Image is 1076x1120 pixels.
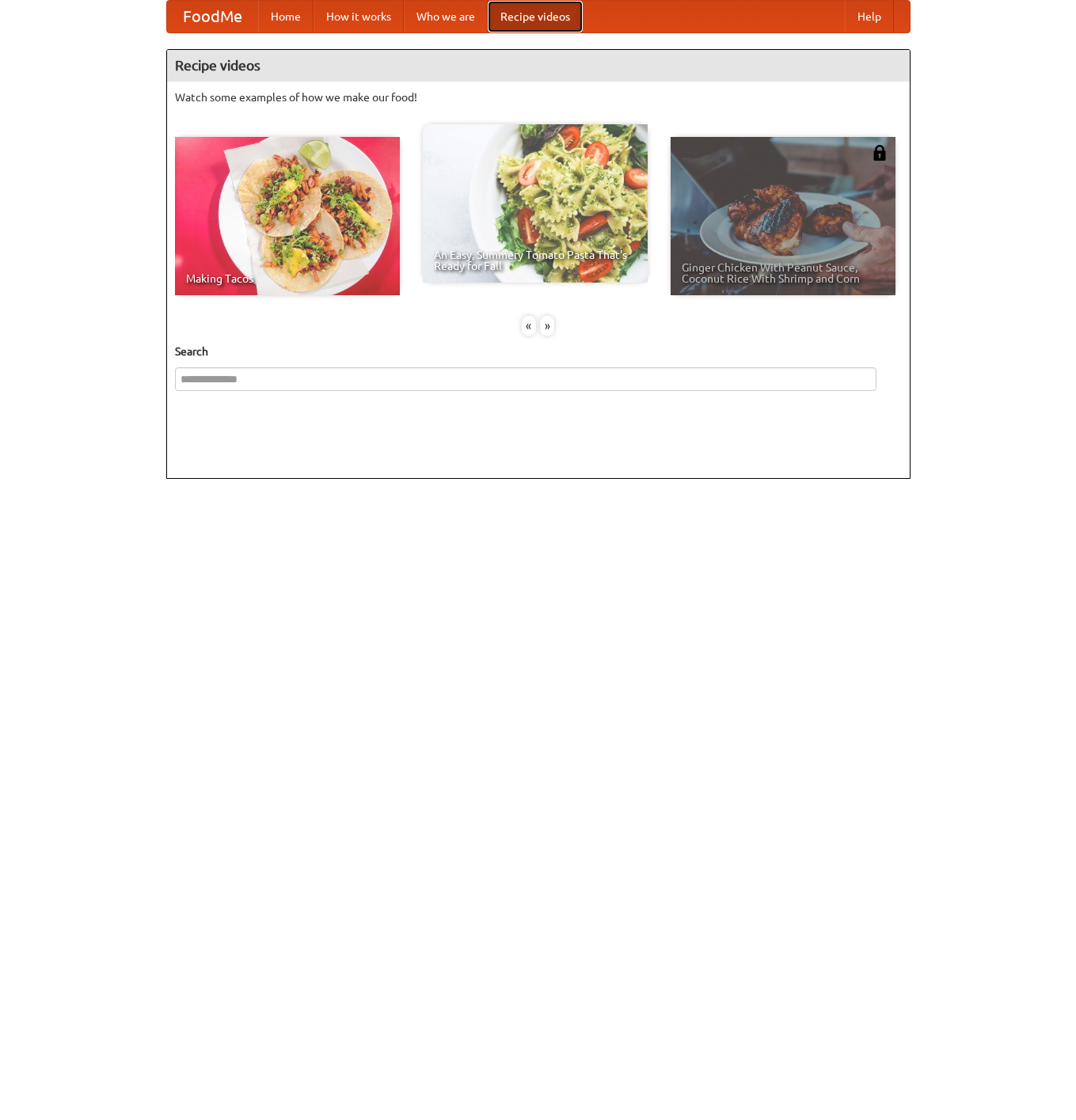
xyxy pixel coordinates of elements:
span: Making Tacos [186,273,389,284]
a: FoodMe [167,1,258,32]
a: Home [258,1,314,32]
span: An Easy, Summery Tomato Pasta That's Ready for Fall [434,249,637,271]
a: Help [845,1,894,32]
img: 483408.png [872,145,888,161]
a: Recipe videos [488,1,583,32]
h5: Search [175,344,902,359]
h4: Recipe videos [167,50,910,82]
a: An Easy, Summery Tomato Pasta That's Ready for Fall [423,124,648,283]
div: » [540,316,554,336]
p: Watch some examples of how we make our food! [175,89,902,105]
a: How it works [314,1,404,32]
div: « [522,316,536,336]
a: Who we are [404,1,488,32]
a: Making Tacos [175,137,400,295]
